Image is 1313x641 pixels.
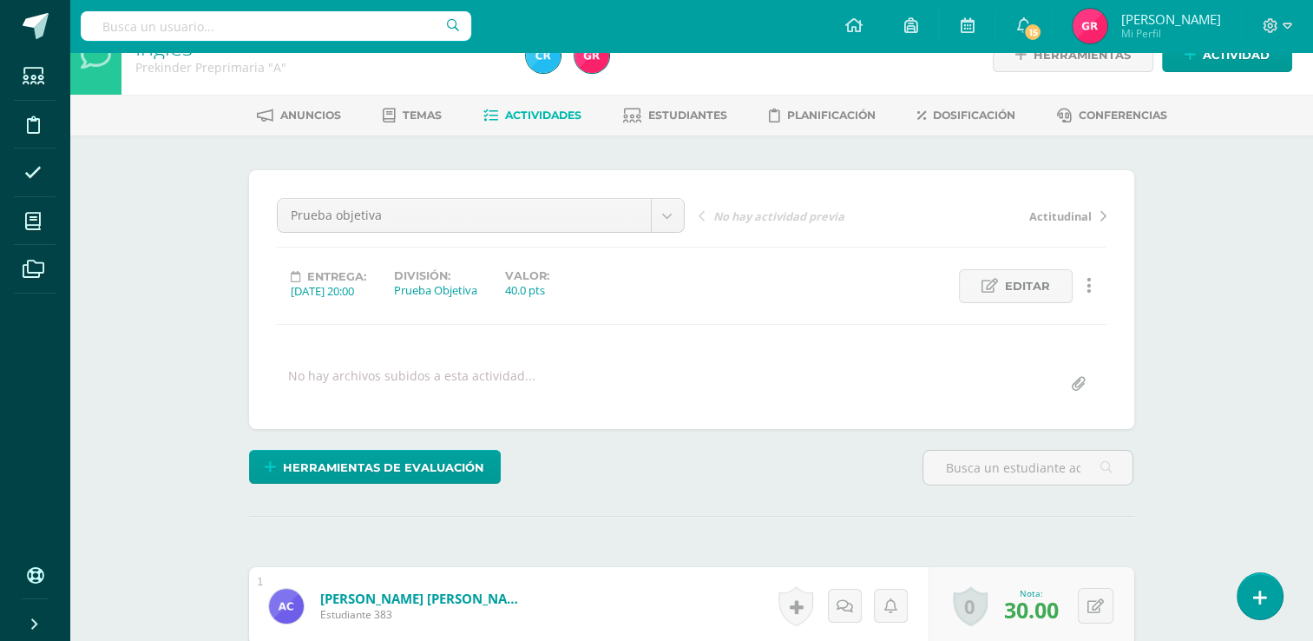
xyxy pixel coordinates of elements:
a: Prueba objetiva [278,199,684,232]
span: Actividades [505,109,581,122]
span: Prueba objetiva [291,199,638,232]
span: 15 [1023,23,1042,42]
span: Mi Perfil [1120,26,1220,41]
div: Nota: [1004,587,1059,599]
a: Planificación [769,102,876,129]
a: Conferencias [1057,102,1167,129]
input: Busca un usuario... [81,11,471,41]
span: Estudiante 383 [320,607,528,622]
div: Prueba Objetiva [394,282,477,298]
a: Estudiantes [623,102,727,129]
span: Estudiantes [648,109,727,122]
span: Temas [403,109,442,122]
span: Planificación [787,109,876,122]
label: Valor: [505,269,549,282]
img: a8b7d6a32ad83b69ddb3ec802e209076.png [574,38,609,73]
a: Dosificación [917,102,1015,129]
a: Herramientas [993,38,1153,72]
div: [DATE] 20:00 [291,283,366,299]
div: 40.0 pts [505,282,549,298]
div: Prekinder Preprimaria 'A' [135,59,505,76]
span: No hay actividad previa [713,208,844,224]
span: [PERSON_NAME] [1120,10,1220,28]
label: División: [394,269,477,282]
span: Anuncios [280,109,341,122]
input: Busca un estudiante aquí... [923,451,1132,485]
span: Editar [1005,270,1050,302]
a: Anuncios [257,102,341,129]
a: Herramientas de evaluación [249,450,501,484]
span: Entrega: [307,270,366,283]
span: Actitudinal [1029,208,1092,224]
img: a8b7d6a32ad83b69ddb3ec802e209076.png [1073,9,1107,43]
a: 0 [953,586,988,626]
a: Actitudinal [903,207,1106,224]
a: Temas [383,102,442,129]
a: Actividades [483,102,581,129]
span: Herramientas de evaluación [283,452,484,484]
span: Herramientas [1034,39,1131,71]
img: 610ad0d831f34807110f1d13d452a28c.png [269,589,304,624]
span: Dosificación [933,109,1015,122]
span: 30.00 [1004,595,1059,624]
div: No hay archivos subidos a esta actividad... [288,367,535,401]
img: d829077fea71188f4ea6f616d71feccb.png [526,38,561,73]
a: Actividad [1162,38,1292,72]
a: [PERSON_NAME] [PERSON_NAME] [320,590,528,607]
span: Conferencias [1079,109,1167,122]
span: Actividad [1203,39,1270,71]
